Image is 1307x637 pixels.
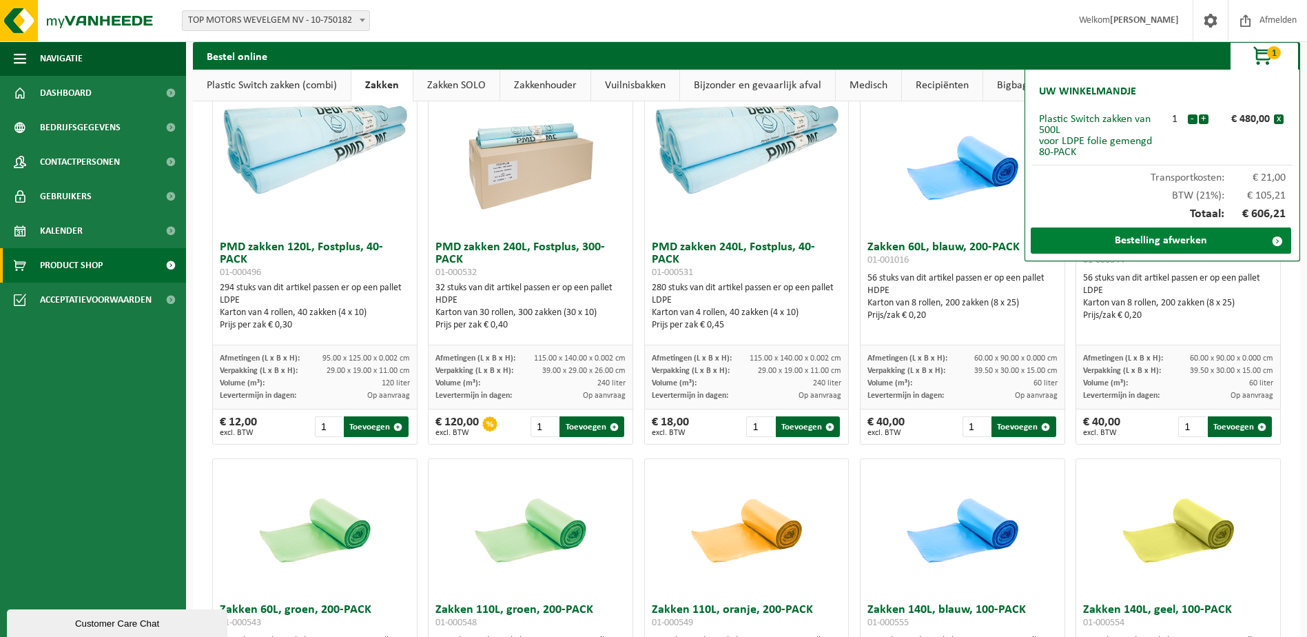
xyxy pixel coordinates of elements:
div: € 120,00 [435,416,479,437]
div: 32 stuks van dit artikel passen er op een pallet [435,282,626,332]
iframe: chat widget [7,607,230,637]
span: excl. BTW [220,429,257,437]
span: 60.00 x 90.00 x 0.000 cm [1190,354,1273,363]
span: Bedrijfsgegevens [40,110,121,145]
button: - [1188,114,1197,124]
h3: PMD zakken 240L, Fostplus, 300-PACK [435,241,626,279]
img: 01-000549 [677,459,815,597]
span: Afmetingen (L x B x H): [867,354,947,363]
span: Volume (m³): [1083,379,1128,387]
span: 120 liter [382,379,410,387]
div: Karton van 30 rollen, 300 zakken (30 x 10) [435,307,626,319]
div: 294 stuks van dit artikel passen er op een pallet [220,282,410,332]
span: 01-000555 [867,618,909,628]
span: excl. BTW [867,429,905,437]
button: Toevoegen [991,416,1056,437]
span: Levertermijn in dagen: [220,392,296,400]
span: Levertermijn in dagen: [1083,392,1160,400]
span: 60.00 x 90.00 x 0.000 cm [974,354,1058,363]
div: HDPE [867,285,1058,297]
div: Karton van 4 rollen, 40 zakken (4 x 10) [652,307,842,319]
h3: Zakken 110L, oranje, 200-PACK [652,604,842,631]
span: € 606,21 [1224,208,1286,221]
div: Transportkosten: [1032,165,1293,183]
div: LDPE [1083,285,1273,297]
div: Totaal: [1032,201,1293,228]
h3: Zakken 110L, groen, 200-PACK [435,604,626,631]
a: Bijzonder en gevaarlijk afval [680,70,835,101]
span: Navigatie [40,41,83,76]
div: € 18,00 [652,416,689,437]
span: 29.00 x 19.00 x 11.00 cm [327,367,410,375]
span: 115.00 x 140.00 x 0.002 cm [534,354,626,363]
span: 240 liter [813,379,841,387]
span: Op aanvraag [1231,392,1273,400]
img: 01-000555 [894,459,1031,597]
strong: [PERSON_NAME] [1110,15,1179,26]
span: Op aanvraag [1015,392,1058,400]
div: HDPE [435,294,626,307]
input: 1 [746,416,774,437]
span: Gebruikers [40,179,92,214]
img: 01-000532 [462,97,599,234]
span: Verpakking (L x B x H): [1083,367,1161,375]
a: Zakkenhouder [500,70,590,101]
a: Vuilnisbakken [591,70,679,101]
h3: Zakken 60L, blauw, 200-PACK [867,241,1058,269]
img: 01-000554 [1109,459,1247,597]
span: 01-000531 [652,267,693,278]
div: Karton van 8 rollen, 200 zakken (8 x 25) [1083,297,1273,310]
button: 1 [1230,42,1299,70]
img: 01-000548 [462,459,599,597]
div: LDPE [652,294,842,307]
span: 01-000554 [1083,618,1124,628]
a: Bigbags [983,70,1046,101]
img: 01-000543 [246,459,384,597]
span: Op aanvraag [799,392,841,400]
span: Levertermijn in dagen: [435,392,512,400]
span: Kalender [40,214,83,248]
span: Acceptatievoorwaarden [40,283,152,317]
span: € 21,00 [1224,172,1286,183]
input: 1 [531,416,558,437]
span: 01-000532 [435,267,477,278]
div: Prijs per zak € 0,40 [435,319,626,332]
span: 240 liter [597,379,626,387]
img: 01-000496 [213,97,417,199]
span: 60 liter [1249,379,1273,387]
div: Plastic Switch zakken van 500L voor LDPE folie gemengd 80-PACK [1039,114,1162,158]
h2: Bestel online [193,42,281,69]
div: € 40,00 [1083,416,1120,437]
div: € 480,00 [1212,114,1274,125]
span: Volume (m³): [867,379,912,387]
div: € 12,00 [220,416,257,437]
span: Dashboard [40,76,92,110]
button: Toevoegen [559,416,624,437]
h3: Zakken 140L, geel, 100-PACK [1083,604,1273,631]
span: 29.00 x 19.00 x 11.00 cm [758,367,841,375]
span: 01-001016 [867,255,909,265]
span: Afmetingen (L x B x H): [652,354,732,363]
div: Prijs/zak € 0,20 [1083,310,1273,322]
div: LDPE [220,294,410,307]
h3: PMD zakken 240L, Fostplus, 40-PACK [652,241,842,279]
input: 1 [963,416,990,437]
span: Op aanvraag [367,392,410,400]
span: 01-000548 [435,618,477,628]
span: TOP MOTORS WEVELGEM NV - 10-750182 [182,10,370,31]
button: + [1199,114,1208,124]
span: Volume (m³): [652,379,697,387]
span: 95.00 x 125.00 x 0.002 cm [322,354,410,363]
h3: PMD zakken 120L, Fostplus, 40-PACK [220,241,410,279]
img: 01-000531 [645,97,849,199]
span: Afmetingen (L x B x H): [1083,354,1163,363]
div: Karton van 8 rollen, 200 zakken (8 x 25) [867,297,1058,310]
span: Verpakking (L x B x H): [867,367,945,375]
div: Prijs/zak € 0,20 [867,310,1058,322]
h3: Zakken 140L, blauw, 100-PACK [867,604,1058,631]
button: Toevoegen [1208,416,1272,437]
span: Volume (m³): [220,379,265,387]
span: € 105,21 [1224,190,1286,201]
div: Prijs per zak € 0,45 [652,319,842,332]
